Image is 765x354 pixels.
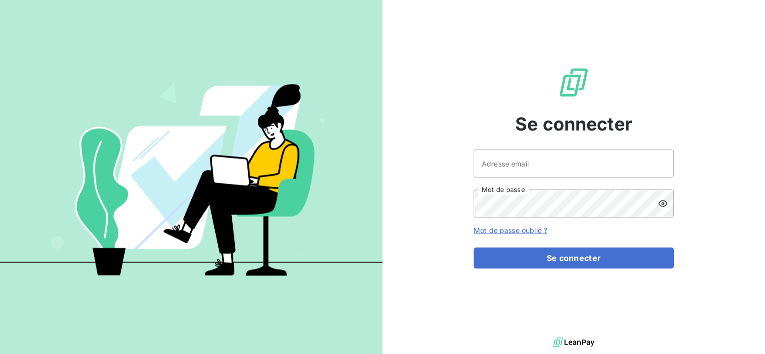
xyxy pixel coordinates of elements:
[474,149,674,177] input: placeholder
[553,335,594,350] img: logo
[474,226,547,234] a: Mot de passe oublié ?
[515,110,632,137] span: Se connecter
[558,66,590,98] img: Logo LeanPay
[474,247,674,268] button: Se connecter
